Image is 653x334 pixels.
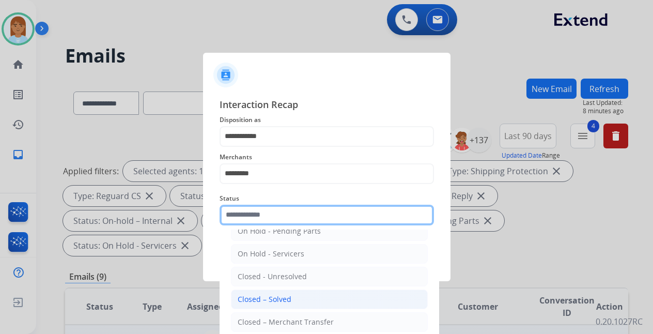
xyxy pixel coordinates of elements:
[220,151,434,163] span: Merchants
[238,226,321,236] div: On Hold - Pending Parts
[596,315,643,328] p: 0.20.1027RC
[220,114,434,126] span: Disposition as
[213,63,238,87] img: contactIcon
[238,271,307,282] div: Closed - Unresolved
[238,294,291,305] div: Closed – Solved
[220,97,434,114] span: Interaction Recap
[238,317,334,327] div: Closed – Merchant Transfer
[238,249,304,259] div: On Hold - Servicers
[220,192,434,205] span: Status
